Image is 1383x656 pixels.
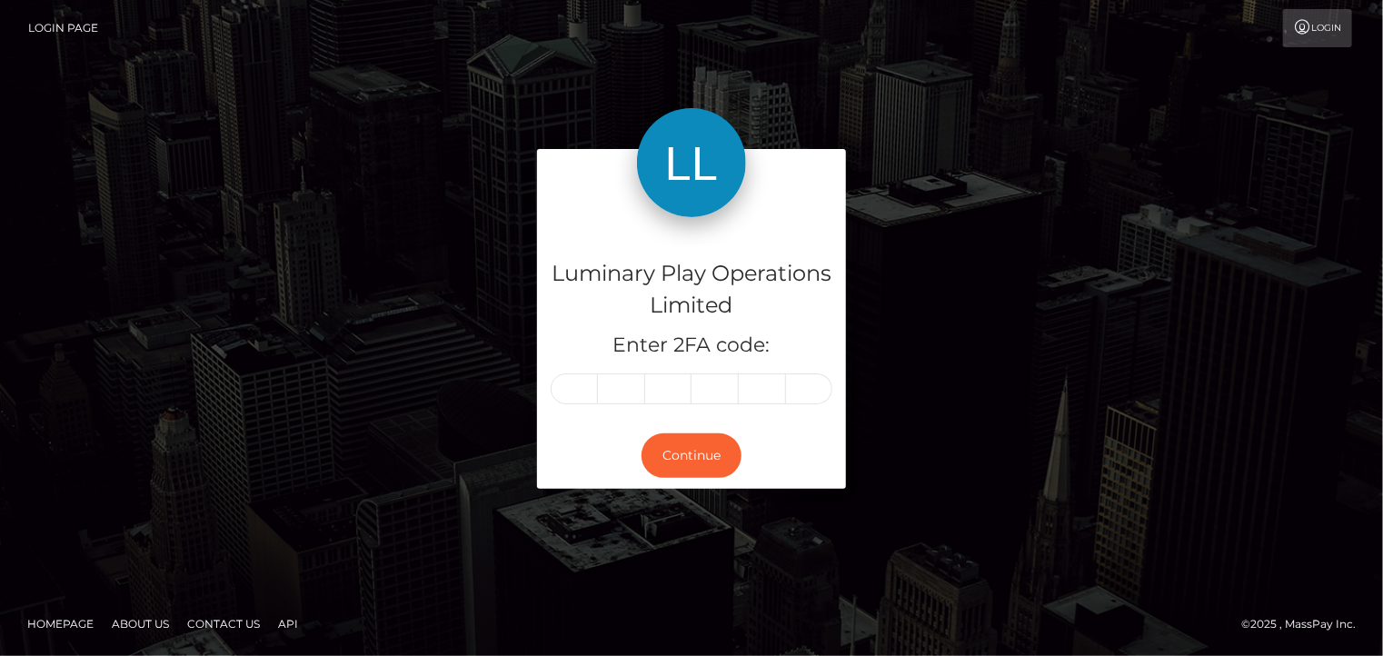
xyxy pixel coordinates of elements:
h5: Enter 2FA code: [551,332,832,360]
a: API [271,610,305,638]
a: Homepage [20,610,101,638]
div: © 2025 , MassPay Inc. [1241,614,1369,634]
a: About Us [104,610,176,638]
button: Continue [642,433,741,478]
a: Login Page [28,9,98,47]
img: Luminary Play Operations Limited [637,108,746,217]
a: Login [1283,9,1352,47]
a: Contact Us [180,610,267,638]
h4: Luminary Play Operations Limited [551,258,832,322]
